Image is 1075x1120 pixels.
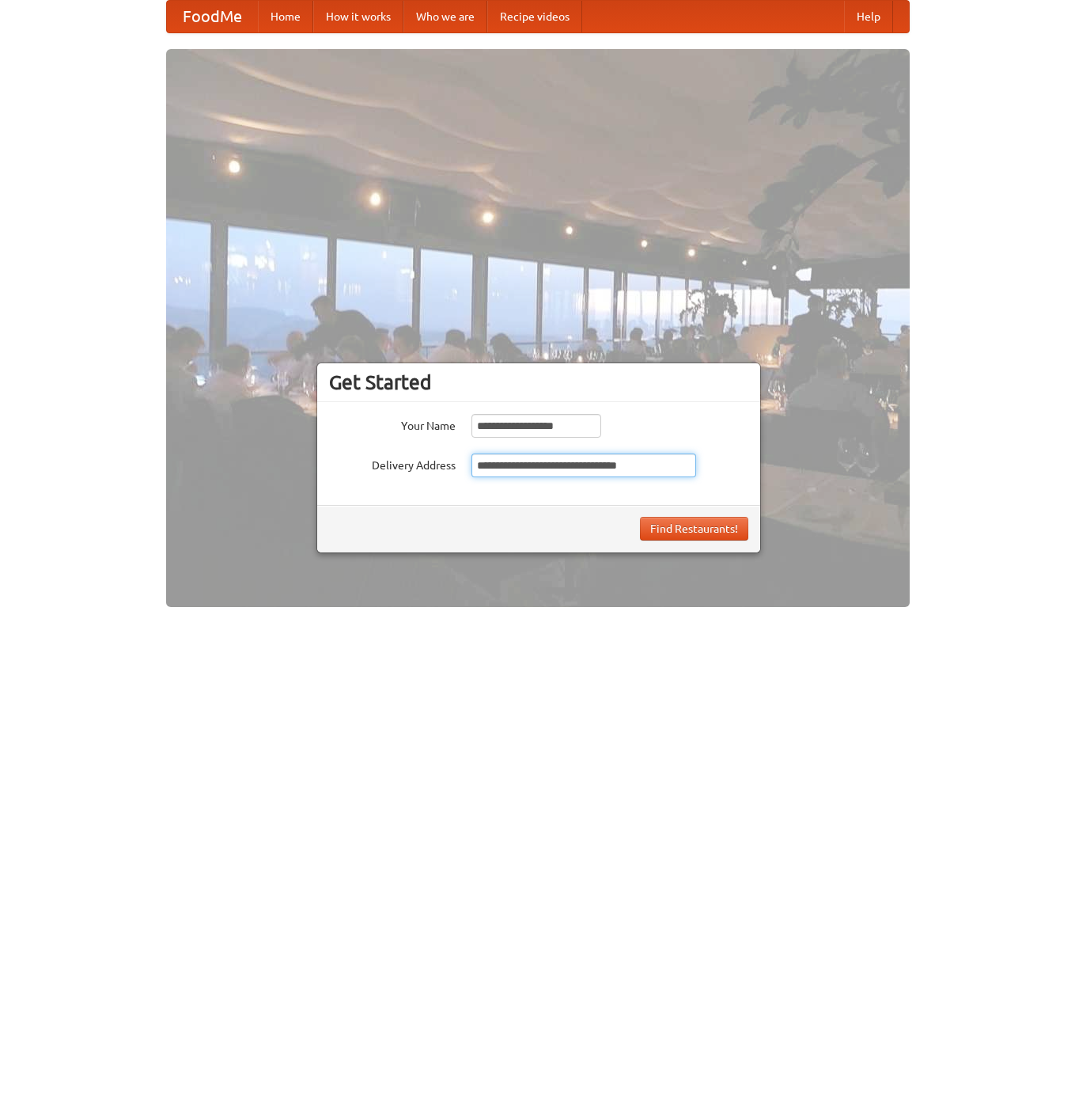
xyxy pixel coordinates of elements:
a: Help [844,1,893,32]
button: Find Restaurants! [640,517,748,541]
a: Recipe videos [487,1,582,32]
h3: Get Started [329,370,748,394]
a: Who we are [403,1,487,32]
a: FoodMe [167,1,258,32]
a: Home [258,1,313,32]
a: How it works [313,1,403,32]
label: Your Name [329,414,456,434]
label: Delivery Address [329,454,456,473]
